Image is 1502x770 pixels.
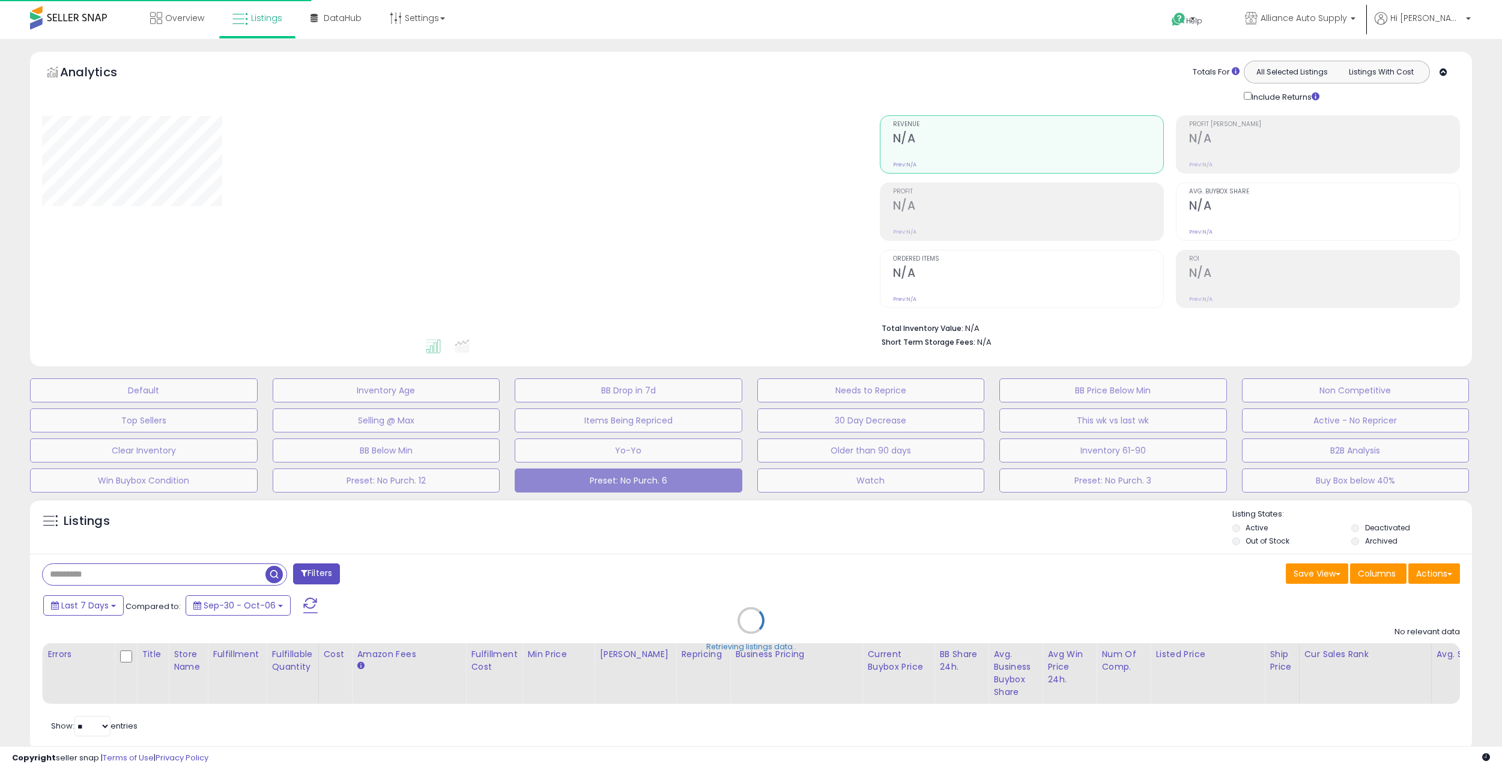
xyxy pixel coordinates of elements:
button: Top Sellers [30,408,258,432]
span: Listings [251,12,282,24]
span: N/A [977,336,992,348]
span: ROI [1189,256,1459,262]
button: B2B Analysis [1242,438,1470,462]
li: N/A [882,320,1451,335]
button: BB Drop in 7d [515,378,742,402]
small: Prev: N/A [893,228,916,235]
h2: N/A [893,266,1163,282]
span: Profit [893,189,1163,195]
button: Default [30,378,258,402]
button: 30 Day Decrease [757,408,985,432]
span: Profit [PERSON_NAME] [1189,121,1459,128]
h5: Analytics [60,64,141,83]
h2: N/A [1189,199,1459,215]
button: Older than 90 days [757,438,985,462]
span: Hi [PERSON_NAME] [1390,12,1462,24]
button: BB Below Min [273,438,500,462]
button: Clear Inventory [30,438,258,462]
span: Alliance Auto Supply [1261,12,1347,24]
span: Revenue [893,121,1163,128]
span: Avg. Buybox Share [1189,189,1459,195]
small: Prev: N/A [893,296,916,303]
b: Total Inventory Value: [882,323,963,333]
i: Get Help [1171,12,1186,27]
div: Include Returns [1235,89,1334,103]
div: Retrieving listings data.. [706,641,796,652]
small: Prev: N/A [1189,161,1213,168]
button: Yo-Yo [515,438,742,462]
button: Preset: No Purch. 12 [273,468,500,493]
button: All Selected Listings [1247,64,1337,80]
h2: N/A [1189,266,1459,282]
strong: Copyright [12,752,56,763]
button: Selling @ Max [273,408,500,432]
a: Hi [PERSON_NAME] [1375,12,1471,39]
button: Preset: No Purch. 3 [999,468,1227,493]
span: Help [1186,16,1202,26]
small: Prev: N/A [1189,228,1213,235]
div: Totals For [1193,67,1240,78]
h2: N/A [893,132,1163,148]
small: Prev: N/A [1189,296,1213,303]
button: Preset: No Purch. 6 [515,468,742,493]
button: Win Buybox Condition [30,468,258,493]
button: Needs to Reprice [757,378,985,402]
button: Watch [757,468,985,493]
span: DataHub [324,12,362,24]
span: Overview [165,12,204,24]
small: Prev: N/A [893,161,916,168]
a: Help [1162,3,1226,39]
b: Short Term Storage Fees: [882,337,975,347]
h2: N/A [893,199,1163,215]
span: Ordered Items [893,256,1163,262]
button: Listings With Cost [1336,64,1426,80]
h2: N/A [1189,132,1459,148]
button: BB Price Below Min [999,378,1227,402]
button: Items Being Repriced [515,408,742,432]
button: Active - No Repricer [1242,408,1470,432]
button: This wk vs last wk [999,408,1227,432]
button: Buy Box below 40% [1242,468,1470,493]
button: Inventory Age [273,378,500,402]
button: Non Competitive [1242,378,1470,402]
button: Inventory 61-90 [999,438,1227,462]
div: seller snap | | [12,753,208,764]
